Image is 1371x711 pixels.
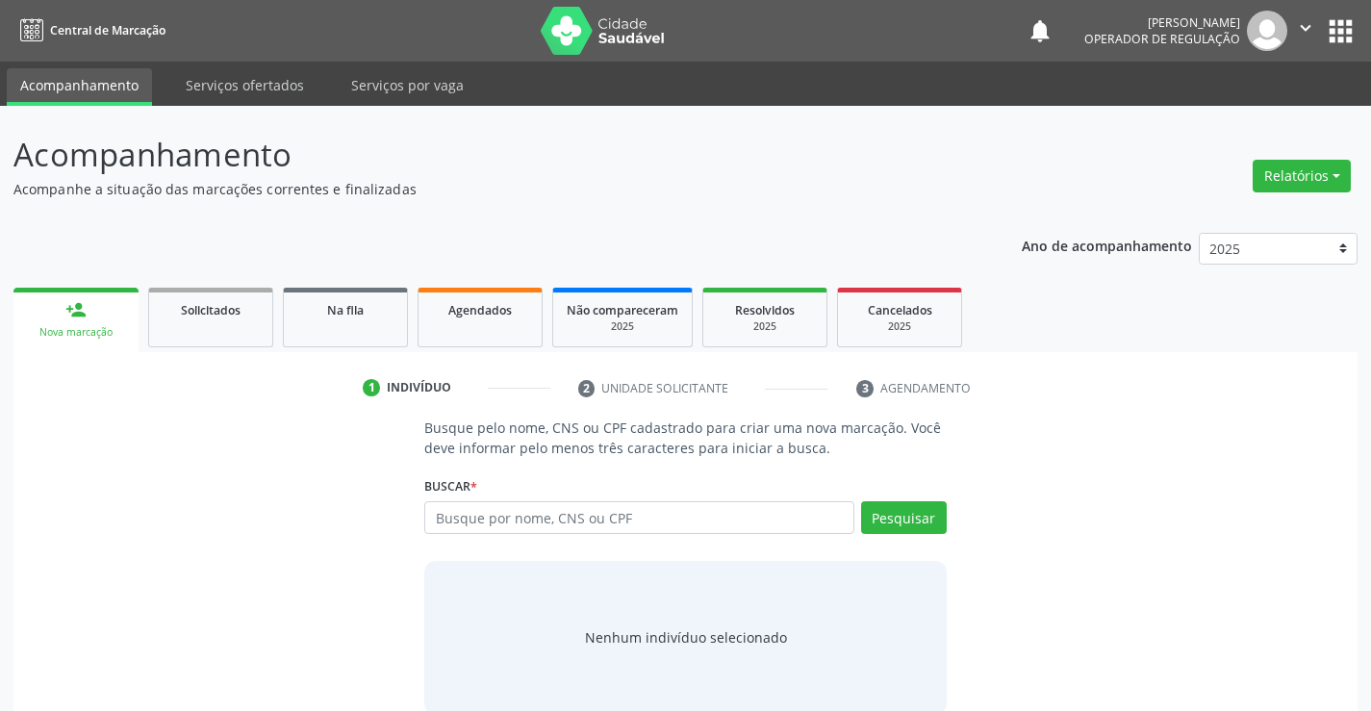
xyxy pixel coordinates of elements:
[1324,14,1358,48] button: apps
[1253,160,1351,192] button: Relatórios
[50,22,165,38] span: Central de Marcação
[1084,31,1240,47] span: Operador de regulação
[448,302,512,318] span: Agendados
[1287,11,1324,51] button: 
[868,302,932,318] span: Cancelados
[363,379,380,396] div: 1
[387,379,451,396] div: Indivíduo
[424,471,477,501] label: Buscar
[717,319,813,334] div: 2025
[13,131,954,179] p: Acompanhamento
[851,319,948,334] div: 2025
[338,68,477,102] a: Serviços por vaga
[327,302,364,318] span: Na fila
[424,501,853,534] input: Busque por nome, CNS ou CPF
[7,68,152,106] a: Acompanhamento
[1022,233,1192,257] p: Ano de acompanhamento
[585,627,787,648] div: Nenhum indivíduo selecionado
[735,302,795,318] span: Resolvidos
[1084,14,1240,31] div: [PERSON_NAME]
[1247,11,1287,51] img: img
[1027,17,1054,44] button: notifications
[181,302,241,318] span: Solicitados
[27,325,125,340] div: Nova marcação
[424,418,946,458] p: Busque pelo nome, CNS ou CPF cadastrado para criar uma nova marcação. Você deve informar pelo men...
[172,68,317,102] a: Serviços ofertados
[13,179,954,199] p: Acompanhe a situação das marcações correntes e finalizadas
[567,319,678,334] div: 2025
[13,14,165,46] a: Central de Marcação
[567,302,678,318] span: Não compareceram
[861,501,947,534] button: Pesquisar
[65,299,87,320] div: person_add
[1295,17,1316,38] i: 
